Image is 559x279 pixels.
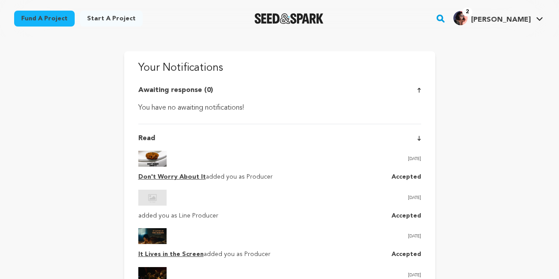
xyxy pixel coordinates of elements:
[453,11,468,25] img: Screen%20Shot%202020-10-15%20at%209.48.17%20AM.png
[138,190,167,206] img: project image
[408,232,421,241] p: [DATE]
[462,8,472,16] span: 2
[138,211,218,222] p: added you as Line Producer
[452,9,545,25] a: Grace H.'s Profile
[138,251,204,257] a: It Lives in the Screen
[452,9,545,28] span: Grace H.'s Profile
[138,249,270,260] p: added you as Producer
[14,11,75,27] a: Fund a project
[138,151,167,167] img: project image
[408,154,421,163] p: [DATE]
[138,133,155,144] p: Read
[392,211,421,222] p: Accepted
[138,85,213,96] p: Awaiting response (0)
[138,60,421,76] p: Your Notifications
[80,11,143,27] a: Start a project
[138,103,421,113] div: You have no awaiting notifications!
[255,13,324,24] a: Seed&Spark Homepage
[138,172,273,183] p: added you as Producer
[138,228,167,244] img: project image
[255,13,324,24] img: Seed&Spark Logo Dark Mode
[408,193,421,202] p: [DATE]
[138,174,206,180] a: Don't Worry About It
[392,172,421,183] p: Accepted
[453,11,531,25] div: Grace H.'s Profile
[392,249,421,260] p: Accepted
[471,16,531,23] span: [PERSON_NAME]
